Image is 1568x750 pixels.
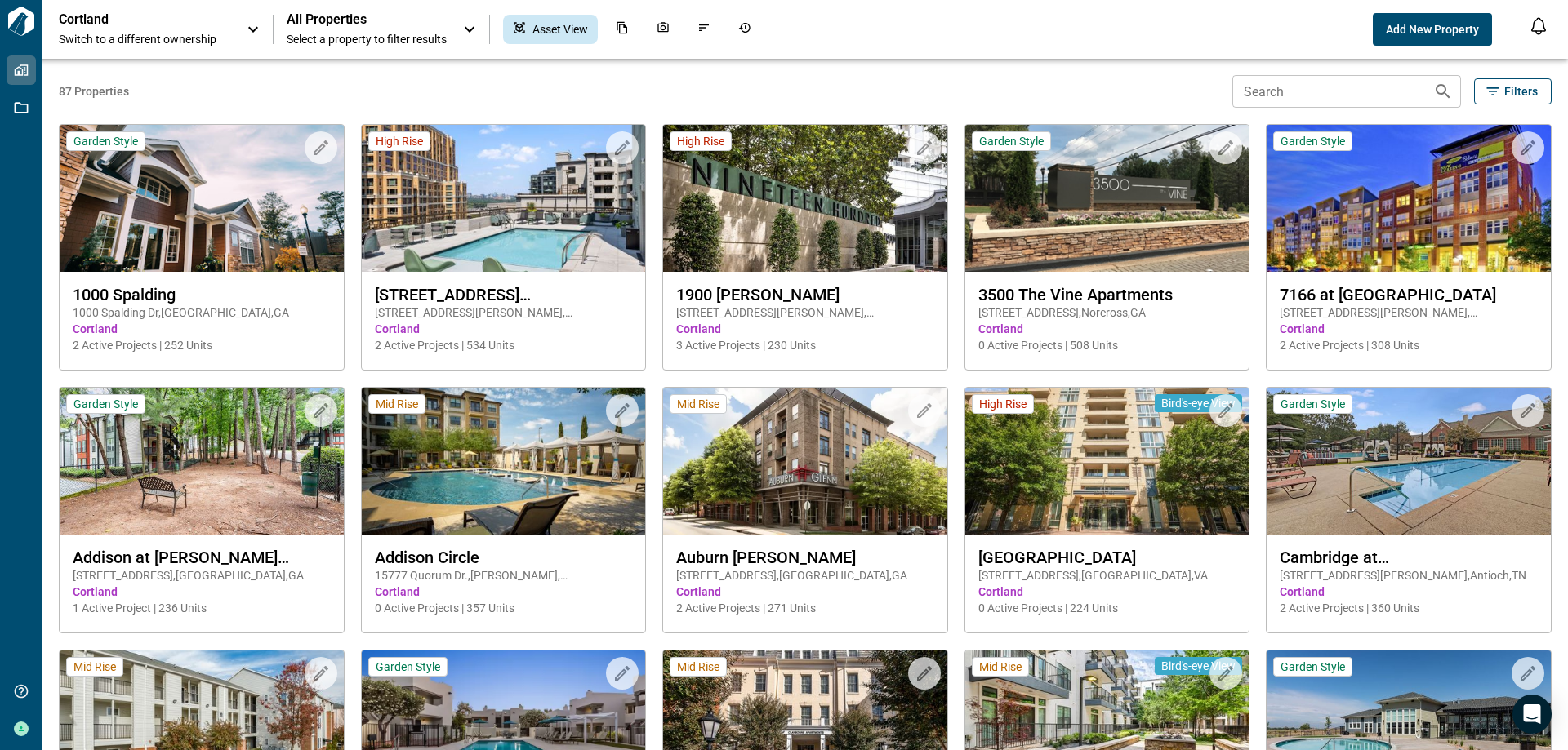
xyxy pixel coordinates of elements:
button: Add New Property [1373,13,1492,46]
span: Garden Style [376,659,440,674]
button: Open notification feed [1526,13,1552,39]
span: High Rise [979,397,1027,411]
span: 2 Active Projects | 308 Units [1280,337,1538,353]
span: Garden Style [1281,397,1345,411]
button: Search properties [1427,75,1459,108]
span: Filters [1504,83,1538,100]
img: property-asset [1267,388,1551,535]
div: Asset View [503,15,598,44]
span: [STREET_ADDRESS] , [GEOGRAPHIC_DATA] , VA [978,567,1236,584]
span: [STREET_ADDRESS] , Norcross , GA [978,304,1236,321]
div: Documents [606,15,639,44]
span: [STREET_ADDRESS][PERSON_NAME] [375,285,633,304]
span: [STREET_ADDRESS] , [GEOGRAPHIC_DATA] , GA [676,567,934,584]
span: Asset View [532,21,588,38]
img: property-asset [965,388,1249,535]
span: 1 Active Project | 236 Units [73,600,331,616]
span: 7166 at [GEOGRAPHIC_DATA] [1280,285,1538,304]
span: 0 Active Projects | 224 Units [978,600,1236,616]
span: Cortland [1280,321,1538,337]
span: Cortland [73,321,331,337]
span: Switch to a different ownership [59,31,230,47]
img: property-asset [362,125,646,272]
p: Cortland [59,11,206,28]
span: 2 Active Projects | 534 Units [375,337,633,353]
span: [STREET_ADDRESS][PERSON_NAME] , [GEOGRAPHIC_DATA] , CO [1280,304,1538,321]
span: Mid Rise [376,397,418,411]
span: Mid Rise [677,659,719,674]
span: 3500 The Vine Apartments [978,285,1236,304]
img: property-asset [1267,125,1551,272]
span: Auburn [PERSON_NAME] [676,548,934,567]
span: Cortland [1280,584,1538,600]
span: Addison at [PERSON_NAME][GEOGRAPHIC_DATA] [73,548,331,567]
img: property-asset [663,125,947,272]
span: 3 Active Projects | 230 Units [676,337,934,353]
span: Cortland [676,321,934,337]
img: property-asset [965,125,1249,272]
span: 2 Active Projects | 271 Units [676,600,934,616]
span: 1000 Spalding [73,285,331,304]
span: [GEOGRAPHIC_DATA] [978,548,1236,567]
span: Garden Style [73,397,138,411]
span: Garden Style [1281,134,1345,149]
span: All Properties [287,11,447,28]
span: Mid Rise [73,659,116,674]
span: [STREET_ADDRESS][PERSON_NAME] , Antioch , TN [1280,567,1538,584]
span: 87 Properties [59,83,1226,100]
div: Photos [647,15,679,44]
span: Add New Property [1386,21,1479,38]
span: Bird's-eye View [1161,659,1236,673]
span: Mid Rise [677,397,719,411]
div: Issues & Info [688,15,720,44]
span: 1000 Spalding Dr , [GEOGRAPHIC_DATA] , GA [73,304,331,321]
span: Garden Style [1281,659,1345,674]
img: property-asset [362,388,646,535]
span: 0 Active Projects | 357 Units [375,600,633,616]
span: 0 Active Projects | 508 Units [978,337,1236,353]
span: Cambridge at [GEOGRAPHIC_DATA] [1280,548,1538,567]
div: Open Intercom Messenger [1512,695,1552,734]
div: Job History [728,15,761,44]
button: Filters [1474,78,1552,104]
img: property-asset [60,125,344,272]
span: [STREET_ADDRESS] , [GEOGRAPHIC_DATA] , GA [73,567,331,584]
span: Addison Circle [375,548,633,567]
span: Cortland [676,584,934,600]
span: Cortland [375,321,633,337]
span: Select a property to filter results [287,31,447,47]
span: [STREET_ADDRESS][PERSON_NAME] , [GEOGRAPHIC_DATA] , VA [375,304,633,321]
span: Mid Rise [979,659,1022,674]
span: Bird's-eye View [1161,396,1236,411]
span: 2 Active Projects | 252 Units [73,337,331,353]
span: 1900 [PERSON_NAME] [676,285,934,304]
span: [STREET_ADDRESS][PERSON_NAME] , [GEOGRAPHIC_DATA] , [GEOGRAPHIC_DATA] [676,304,934,321]
span: Cortland [73,584,331,600]
img: property-asset [663,388,947,535]
span: 15777 Quorum Dr. , [PERSON_NAME] , [GEOGRAPHIC_DATA] [375,567,633,584]
span: Cortland [978,584,1236,600]
span: 2 Active Projects | 360 Units [1280,600,1538,616]
span: Garden Style [73,134,138,149]
span: Garden Style [979,134,1044,149]
span: High Rise [677,134,724,149]
img: property-asset [60,388,344,535]
span: High Rise [376,134,423,149]
span: Cortland [375,584,633,600]
span: Cortland [978,321,1236,337]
